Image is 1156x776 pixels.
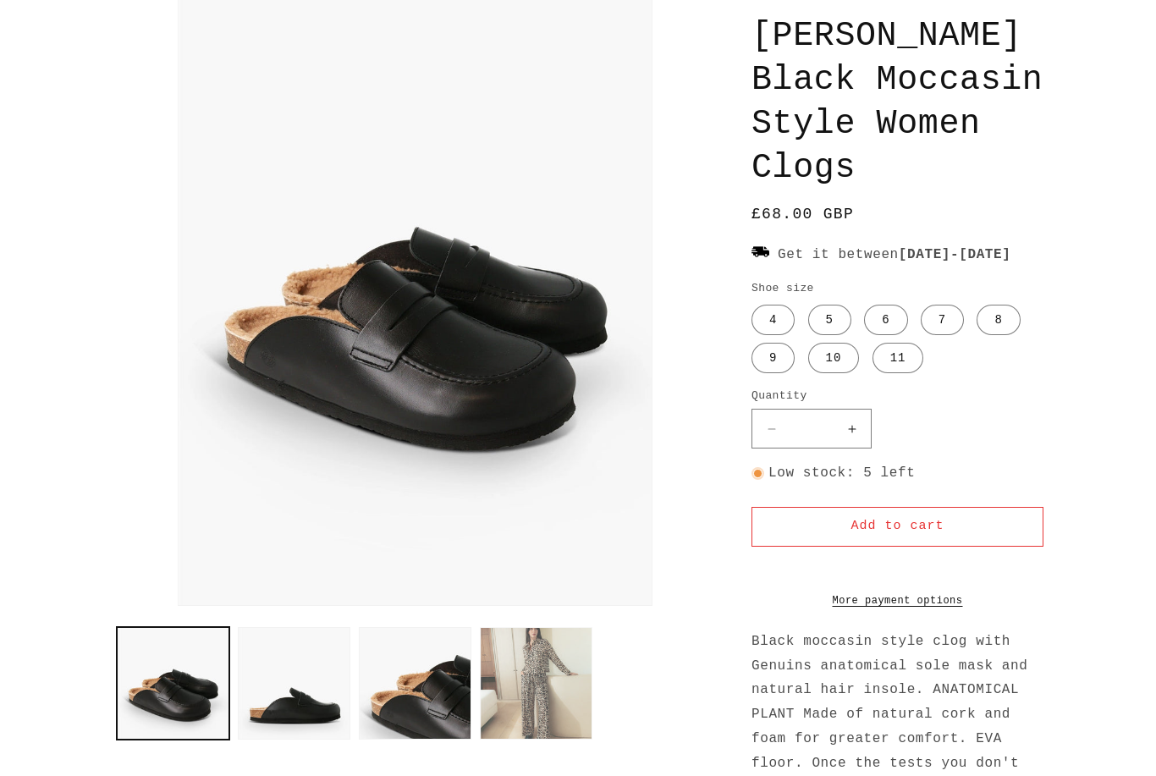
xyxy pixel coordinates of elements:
label: 4 [751,305,795,335]
button: Add to cart [751,507,1043,547]
label: Quantity [751,388,1043,405]
a: More payment options [751,593,1043,608]
span: £68.00 GBP [751,203,854,226]
span: [DATE] [959,247,1010,262]
label: 11 [873,343,924,373]
label: 9 [751,343,795,373]
p: Get it between [751,243,1043,267]
button: Load image 1 in gallery view [117,627,229,740]
span: [DATE] [899,247,950,262]
label: 5 [808,305,851,335]
img: 1670915.png [751,243,769,264]
button: Load image 3 in gallery view [359,627,471,740]
strong: - [899,247,1011,262]
label: 7 [921,305,964,335]
h1: [PERSON_NAME] Black Moccasin Style Women Clogs [751,14,1043,190]
label: 8 [977,305,1020,335]
p: Low stock: 5 left [751,461,1043,486]
label: 6 [864,305,907,335]
button: Load image 2 in gallery view [238,627,350,740]
label: 10 [808,343,860,373]
button: Load image 4 in gallery view [480,627,592,740]
legend: Shoe size [751,280,816,297]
